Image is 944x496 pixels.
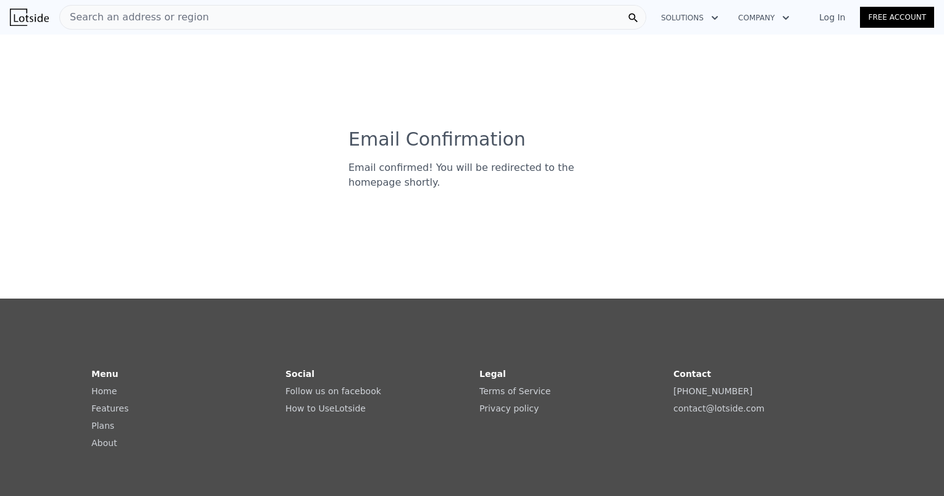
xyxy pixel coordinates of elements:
strong: Legal [479,369,506,379]
a: contact@lotside.com [673,403,764,413]
a: [PHONE_NUMBER] [673,386,752,396]
a: Follow us on facebook [285,386,381,396]
a: Terms of Service [479,386,550,396]
strong: Contact [673,369,711,379]
a: Free Account [860,7,934,28]
button: Company [728,7,799,29]
div: Email confirmed! You will be redirected to the homepage shortly. [348,160,596,190]
span: Search an address or region [60,10,209,25]
a: Home [91,386,117,396]
a: Features [91,403,129,413]
a: About [91,438,117,448]
a: How to UseLotside [285,403,366,413]
img: Lotside [10,9,49,26]
a: Log In [804,11,860,23]
strong: Menu [91,369,118,379]
strong: Social [285,369,314,379]
h3: Email Confirmation [348,128,596,151]
a: Privacy policy [479,403,539,413]
a: Plans [91,421,114,431]
button: Solutions [651,7,728,29]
